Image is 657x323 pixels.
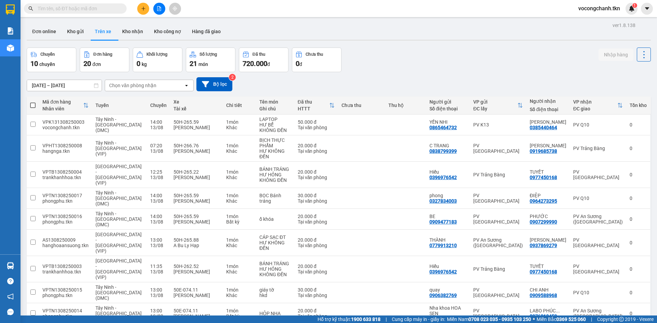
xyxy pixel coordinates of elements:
[173,219,219,225] div: [PERSON_NAME]
[259,122,291,133] div: HƯ BỂ KHÔNG ĐỀN
[429,143,466,148] div: C TRANG
[95,305,142,322] span: Tây Ninh - [GEOGRAPHIC_DATA] (DMC)
[298,264,335,269] div: 20.000 đ
[473,214,523,225] div: PV [GEOGRAPHIC_DATA]
[92,62,101,67] span: đơn
[570,96,626,115] th: Toggle SortBy
[42,293,89,298] div: phongphu.tkn
[190,59,197,68] span: 21
[473,106,517,111] div: ĐC lấy
[42,175,89,180] div: trankhanhhoa.tkn
[226,313,253,319] div: Bất kỳ
[226,148,253,154] div: Khác
[298,106,329,111] div: HTTT
[42,313,89,319] div: phongphu.tkn
[95,164,142,186] span: [GEOGRAPHIC_DATA] - [GEOGRAPHIC_DATA] (VIP)
[42,308,89,313] div: VPTN1308250014
[226,269,253,274] div: Khác
[173,313,219,319] div: [PERSON_NAME]
[556,317,586,322] strong: 0369 525 060
[530,169,566,175] div: TUYẾT
[150,175,167,180] div: 13/08
[150,193,167,198] div: 14:00
[630,290,647,295] div: 0
[530,313,557,319] div: 0976810459
[42,169,89,175] div: VPTB1308250004
[42,237,89,243] div: AS1308250009
[259,261,291,266] div: BÁNH TRÁNG
[226,237,253,243] div: 1 món
[530,148,557,154] div: 0919685738
[530,119,566,125] div: KEVIN LÊ
[226,169,253,175] div: 1 món
[429,269,457,274] div: 0396976542
[226,125,253,130] div: Khác
[42,287,89,293] div: VPTN1308250015
[226,193,253,198] div: 1 món
[630,103,647,108] div: Tồn kho
[229,74,236,81] sup: 2
[142,62,147,67] span: kg
[150,287,167,293] div: 13:00
[42,214,89,219] div: VPTN1308250016
[573,196,623,201] div: PV Q10
[173,237,219,243] div: 50H-265.88
[298,198,335,204] div: Tại văn phòng
[239,48,288,72] button: Đã thu720.000đ
[226,198,253,204] div: Khác
[294,96,338,115] th: Toggle SortBy
[150,214,167,219] div: 14:00
[429,106,466,111] div: Số điện thoại
[473,122,523,127] div: PV K13
[473,287,523,298] div: PV [GEOGRAPHIC_DATA]
[429,193,466,198] div: phong
[150,143,167,148] div: 07:20
[530,175,557,180] div: 0977450168
[298,125,335,130] div: Tại văn phòng
[473,172,523,177] div: PV Trảng Bàng
[298,169,335,175] div: 20.000 đ
[42,143,89,148] div: VPHT1308250008
[644,5,650,12] span: caret-down
[530,125,557,130] div: 0385440464
[186,48,235,72] button: Số lượng21món
[473,143,523,154] div: PV [GEOGRAPHIC_DATA]
[253,52,265,57] div: Đã thu
[42,193,89,198] div: VPTN1308250017
[530,237,566,243] div: TẤN PHÁT
[633,3,636,8] span: 1
[7,27,14,35] img: solution-icon
[173,269,219,274] div: [PERSON_NAME]
[429,219,457,225] div: 0909477183
[117,23,149,40] button: Kho nhận
[530,143,566,148] div: C HUYỀN
[173,125,219,130] div: [PERSON_NAME]
[630,311,647,316] div: 0
[173,214,219,219] div: 50H-265.59
[298,287,335,293] div: 30.000 đ
[150,103,167,108] div: Chuyến
[173,293,219,298] div: [PERSON_NAME]
[306,52,323,57] div: Chưa thu
[429,287,466,293] div: quay
[629,5,635,12] img: icon-new-feature
[95,211,142,227] span: Tây Ninh - [GEOGRAPHIC_DATA] (DMC)
[259,287,291,293] div: giáy tờ
[468,317,531,322] strong: 0708 023 035 - 0935 103 250
[173,106,219,111] div: Tài xế
[318,315,381,323] span: Hỗ trợ kỹ thuật:
[226,103,253,108] div: Chi tiết
[150,148,167,154] div: 13/08
[42,119,89,125] div: VPK131308250003
[7,44,14,52] img: warehouse-icon
[573,290,623,295] div: PV Q10
[173,119,219,125] div: 50H-265.59
[133,48,182,72] button: Khối lượng0kg
[42,243,89,248] div: hanghoaansuong.tkn
[95,232,142,254] span: [GEOGRAPHIC_DATA] - [GEOGRAPHIC_DATA] (VIP)
[27,80,102,91] input: Select a date range.
[173,169,219,175] div: 50H-265.22
[556,308,560,313] span: ...
[386,315,387,323] span: |
[299,62,302,67] span: đ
